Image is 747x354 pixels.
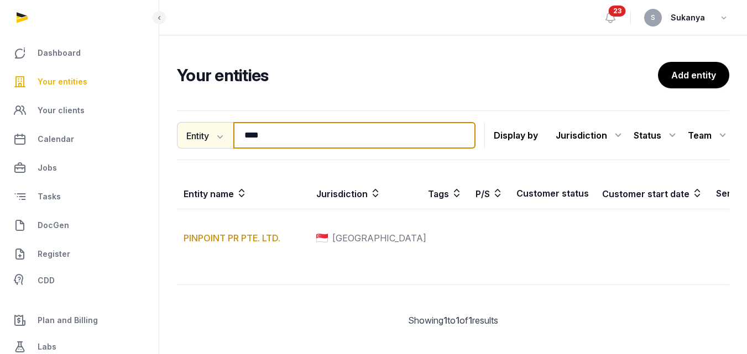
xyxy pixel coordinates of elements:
[634,126,679,144] div: Status
[177,178,310,209] th: Entity name
[38,219,69,232] span: DocGen
[9,307,150,334] a: Plan and Billing
[644,9,662,27] button: S
[9,241,150,267] a: Register
[688,126,729,144] div: Team
[421,178,469,209] th: Tags
[310,178,421,209] th: Jurisdiction
[38,75,87,88] span: Your entities
[9,212,150,239] a: DocGen
[556,126,625,144] div: Jurisdiction
[609,6,626,17] span: 23
[494,126,538,144] p: Display by
[9,183,150,210] a: Tasks
[38,133,74,146] span: Calendar
[38,104,85,117] span: Your clients
[651,14,655,21] span: S
[9,270,150,292] a: CDD
[510,178,595,209] th: Customer status
[9,97,150,124] a: Your clients
[671,11,705,24] span: Sukanya
[177,314,729,327] div: Showing to of results
[184,233,280,244] a: PINPOINT PR PTE. LTD.
[177,65,658,85] h2: Your entities
[177,122,233,149] button: Entity
[38,314,98,327] span: Plan and Billing
[595,178,709,209] th: Customer start date
[456,315,459,326] span: 1
[332,231,426,245] span: [GEOGRAPHIC_DATA]
[38,190,61,203] span: Tasks
[38,274,55,287] span: CDD
[38,247,70,261] span: Register
[38,46,81,60] span: Dashboard
[658,62,729,88] a: Add entity
[469,178,510,209] th: P/S
[9,68,150,95] a: Your entities
[9,40,150,66] a: Dashboard
[38,161,57,175] span: Jobs
[38,340,56,353] span: Labs
[9,126,150,152] a: Calendar
[468,315,472,326] span: 1
[9,155,150,181] a: Jobs
[443,315,447,326] span: 1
